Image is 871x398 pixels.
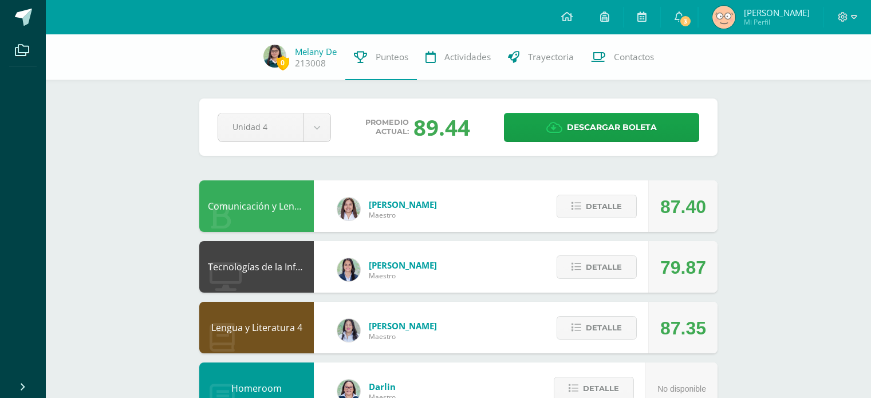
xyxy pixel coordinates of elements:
[337,198,360,220] img: acecb51a315cac2de2e3deefdb732c9f.png
[337,258,360,281] img: 7489ccb779e23ff9f2c3e89c21f82ed0.png
[586,257,622,278] span: Detalle
[277,56,289,70] span: 0
[199,302,314,353] div: Lengua y Literatura 4
[295,57,326,69] a: 213008
[263,45,286,68] img: d767a28e0159f41e94eb54805d237cff.png
[295,46,337,57] a: Melany de
[199,241,314,293] div: Tecnologías de la Información y la Comunicación 4
[369,210,437,220] span: Maestro
[369,199,437,210] span: [PERSON_NAME]
[218,113,330,141] a: Unidad 4
[369,271,437,281] span: Maestro
[557,195,637,218] button: Detalle
[376,51,408,63] span: Punteos
[345,34,417,80] a: Punteos
[369,259,437,271] span: [PERSON_NAME]
[557,255,637,279] button: Detalle
[586,196,622,217] span: Detalle
[232,113,289,140] span: Unidad 4
[660,302,706,354] div: 87.35
[744,17,810,27] span: Mi Perfil
[369,381,396,392] span: Darlin
[528,51,574,63] span: Trayectoria
[417,34,499,80] a: Actividades
[337,319,360,342] img: df6a3bad71d85cf97c4a6d1acf904499.png
[567,113,657,141] span: Descargar boleta
[582,34,663,80] a: Contactos
[660,242,706,293] div: 79.87
[413,112,470,142] div: 89.44
[679,15,692,27] span: 3
[657,384,706,393] span: No disponible
[586,317,622,338] span: Detalle
[369,332,437,341] span: Maestro
[199,180,314,232] div: Comunicación y Lenguaje L3 Inglés 4
[614,51,654,63] span: Contactos
[712,6,735,29] img: ec776638e2b37e158411211b4036a738.png
[557,316,637,340] button: Detalle
[365,118,409,136] span: Promedio actual:
[369,320,437,332] span: [PERSON_NAME]
[504,113,699,142] a: Descargar boleta
[660,181,706,233] div: 87.40
[444,51,491,63] span: Actividades
[744,7,810,18] span: [PERSON_NAME]
[499,34,582,80] a: Trayectoria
